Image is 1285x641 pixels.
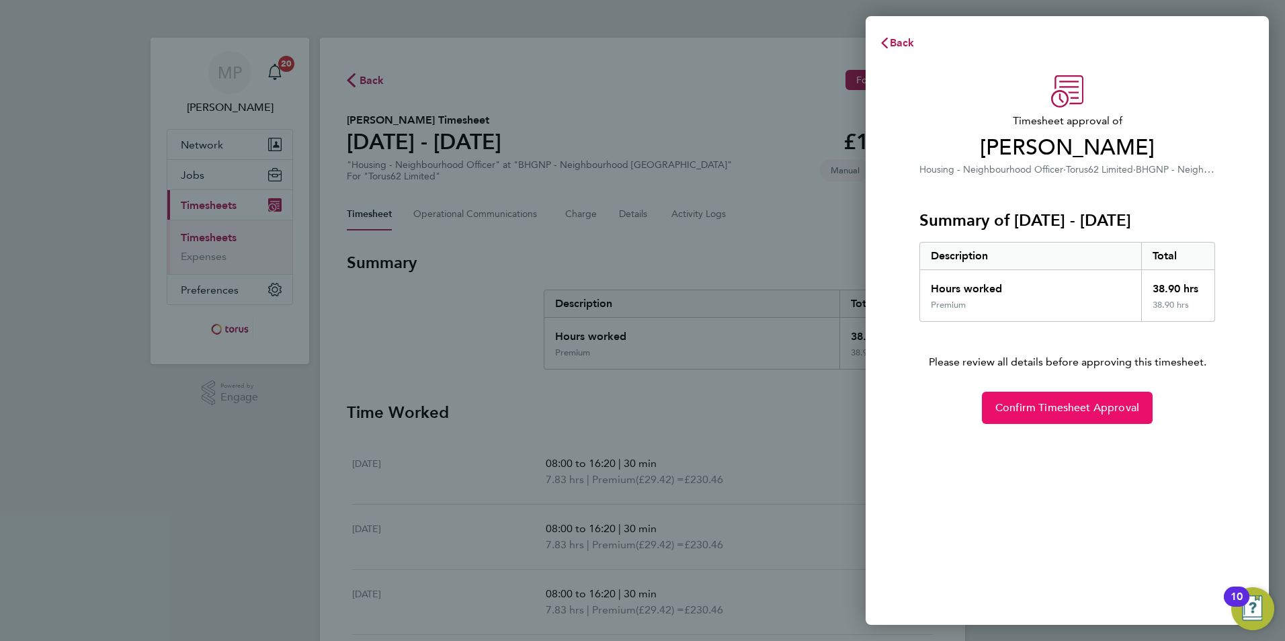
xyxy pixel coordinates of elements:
[1231,597,1243,614] div: 10
[1066,164,1133,175] span: Torus62 Limited
[919,134,1215,161] span: [PERSON_NAME]
[920,243,1141,269] div: Description
[919,164,1063,175] span: Housing - Neighbourhood Officer
[903,322,1231,370] p: Please review all details before approving this timesheet.
[1141,243,1215,269] div: Total
[995,401,1139,415] span: Confirm Timesheet Approval
[920,270,1141,300] div: Hours worked
[866,30,928,56] button: Back
[919,113,1215,129] span: Timesheet approval of
[931,300,966,310] div: Premium
[982,392,1153,424] button: Confirm Timesheet Approval
[890,36,915,49] span: Back
[1133,164,1136,175] span: ·
[1231,587,1274,630] button: Open Resource Center, 10 new notifications
[1141,270,1215,300] div: 38.90 hrs
[1141,300,1215,321] div: 38.90 hrs
[919,210,1215,231] h3: Summary of [DATE] - [DATE]
[919,242,1215,322] div: Summary of 22 - 28 Sep 2025
[1063,164,1066,175] span: ·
